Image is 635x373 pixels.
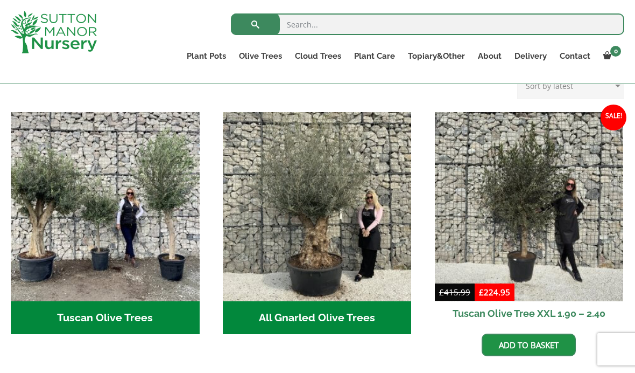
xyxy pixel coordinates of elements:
[471,49,508,64] a: About
[232,49,288,64] a: Olive Trees
[553,49,597,64] a: Contact
[231,13,624,35] input: Search...
[517,72,624,99] select: Shop order
[601,105,626,130] span: Sale!
[223,112,412,334] a: Visit product category All Gnarled Olive Trees
[479,287,510,298] bdi: 224.95
[508,49,553,64] a: Delivery
[11,301,200,335] h2: Tuscan Olive Trees
[479,287,484,298] span: £
[180,49,232,64] a: Plant Pots
[11,11,97,53] img: logo
[288,49,348,64] a: Cloud Trees
[11,112,200,301] img: Tuscan Olive Trees
[11,112,200,334] a: Visit product category Tuscan Olive Trees
[435,301,624,326] h2: Tuscan Olive Tree XXL 1.90 – 2.40
[401,49,471,64] a: Topiary&Other
[482,334,576,356] a: Add to basket: “Tuscan Olive Tree XXL 1.90 - 2.40”
[439,287,470,298] bdi: 415.99
[435,112,624,326] a: Sale! Tuscan Olive Tree XXL 1.90 – 2.40
[348,49,401,64] a: Plant Care
[435,112,624,301] img: Tuscan Olive Tree XXL 1.90 - 2.40
[223,112,412,301] img: All Gnarled Olive Trees
[439,287,444,298] span: £
[610,46,621,57] span: 0
[223,301,412,335] h2: All Gnarled Olive Trees
[597,49,624,64] a: 0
